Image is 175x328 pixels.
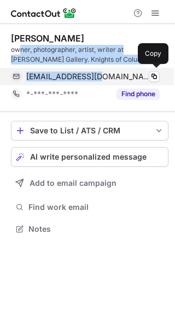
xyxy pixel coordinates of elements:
[26,72,151,81] span: [EMAIL_ADDRESS][DOMAIN_NAME]
[11,200,168,215] button: Find work email
[11,45,168,65] div: owner, photographer, artist, writer at [PERSON_NAME] Gallery. Knights of Columbus, DD, CO, FN.
[11,7,77,20] img: ContactOut v5.3.10
[11,147,168,167] button: AI write personalized message
[11,221,168,237] button: Notes
[30,179,116,188] span: Add to email campaign
[30,153,147,161] span: AI write personalized message
[30,126,149,135] div: Save to List / ATS / CRM
[11,33,84,44] div: [PERSON_NAME]
[116,89,160,99] button: Reveal Button
[28,202,164,212] span: Find work email
[28,224,164,234] span: Notes
[11,173,168,193] button: Add to email campaign
[11,121,168,140] button: save-profile-one-click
